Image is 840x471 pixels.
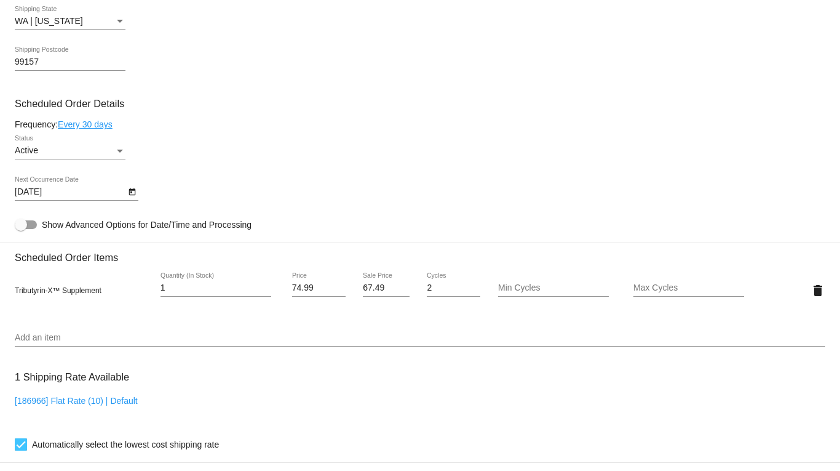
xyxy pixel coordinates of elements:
[15,333,825,343] input: Add an item
[15,119,825,129] div: Frequency:
[15,243,825,264] h3: Scheduled Order Items
[810,283,825,298] mat-icon: delete
[160,283,271,293] input: Quantity (In Stock)
[15,145,38,155] span: Active
[15,146,125,156] mat-select: Status
[32,437,219,452] span: Automatically select the lowest cost shipping rate
[292,283,346,293] input: Price
[125,185,138,198] button: Open calendar
[15,187,125,197] input: Next Occurrence Date
[15,16,83,26] span: WA | [US_STATE]
[363,283,410,293] input: Sale Price
[15,17,125,26] mat-select: Shipping State
[15,57,125,67] input: Shipping Postcode
[15,396,138,406] a: [186966] Flat Rate (10) | Default
[58,119,113,129] a: Every 30 days
[15,286,101,295] span: Tributyrin-X™ Supplement
[15,364,129,390] h3: 1 Shipping Rate Available
[15,98,825,110] h3: Scheduled Order Details
[427,283,480,293] input: Cycles
[42,219,252,231] span: Show Advanced Options for Date/Time and Processing
[633,283,744,293] input: Max Cycles
[498,283,609,293] input: Min Cycles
